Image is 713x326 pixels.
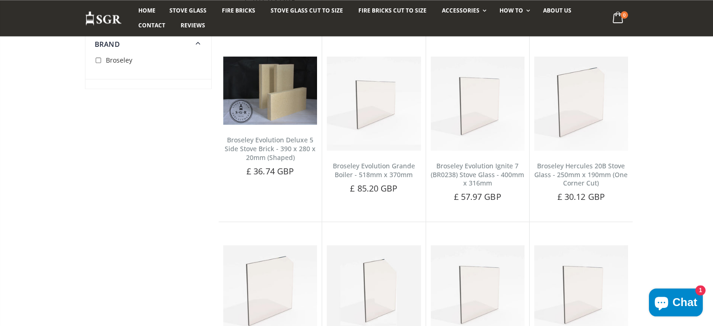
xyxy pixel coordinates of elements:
[223,57,317,124] img: Broseley Evolution Deluxe 5 Side Stove Brick
[350,183,397,194] span: £ 85.20 GBP
[106,56,132,64] span: Broseley
[442,6,480,14] span: Accessories
[138,6,156,14] span: Home
[85,11,122,26] img: Stove Glass Replacement
[138,21,165,29] span: Contact
[454,191,501,202] span: £ 57.97 GBP
[646,288,706,319] inbox-online-store-chat: Shopify online store chat
[431,161,524,188] a: Broseley Evolution Ignite 7 (BR0238) Stove Glass - 400mm x 316mm
[222,6,255,14] span: Fire Bricks
[215,3,262,18] a: Fire Bricks
[264,3,350,18] a: Stove Glass Cut To Size
[271,6,343,14] span: Stove Glass Cut To Size
[333,161,415,179] a: Broseley Evolution Grande Boiler - 518mm x 370mm
[351,3,434,18] a: Fire Bricks Cut To Size
[358,6,427,14] span: Fire Bricks Cut To Size
[174,18,212,33] a: Reviews
[169,6,207,14] span: Stove Glass
[435,3,491,18] a: Accessories
[327,57,421,150] img: Broseley Evolution 5 Grande Boiler Stove Glass
[493,3,535,18] a: How To
[131,18,172,33] a: Contact
[557,191,605,202] span: £ 30.12 GBP
[536,3,578,18] a: About us
[181,21,205,29] span: Reviews
[246,166,294,177] span: £ 36.74 GBP
[162,3,214,18] a: Stove Glass
[534,57,628,150] img: Broseley Hercules 20B one corner cut stove glass
[534,161,628,188] a: Broseley Hercules 20B Stove Glass - 250mm x 190mm (One Corner Cut)
[543,6,571,14] span: About us
[431,57,525,150] img: Broseley Fires Evolution Ignite 7 stove glass
[131,3,162,18] a: Home
[609,9,628,27] a: 0
[95,39,120,49] span: Brand
[499,6,523,14] span: How To
[225,135,316,162] a: Broseley Evolution Deluxe 5 Side Stove Brick - 390 x 280 x 20mm (Shaped)
[621,11,628,19] span: 0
